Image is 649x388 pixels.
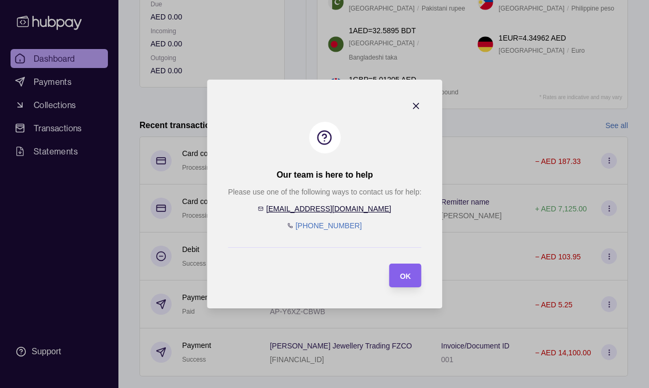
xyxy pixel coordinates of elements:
a: [EMAIL_ADDRESS][DOMAIN_NAME] [266,205,391,213]
a: [PHONE_NUMBER] [295,221,362,230]
h2: Our team is here to help [276,169,373,181]
span: OK [400,272,411,280]
p: Please use one of the following ways to contact us for help: [228,186,421,198]
button: OK [389,264,421,287]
